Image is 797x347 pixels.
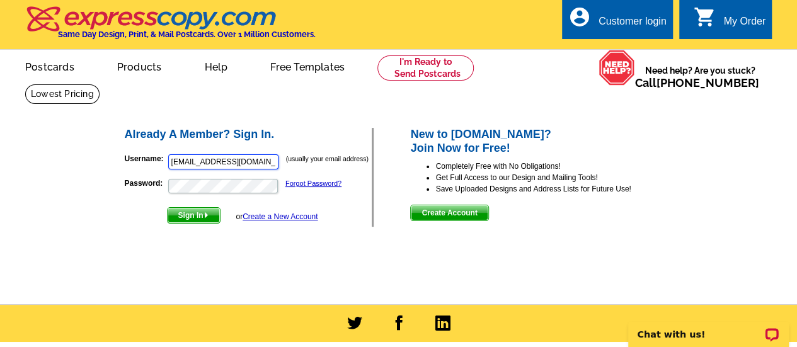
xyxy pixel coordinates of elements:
i: account_circle [568,6,591,28]
h4: Same Day Design, Print, & Mail Postcards. Over 1 Million Customers. [58,30,316,39]
li: Completely Free with No Obligations! [435,161,674,172]
button: Sign In [167,207,221,224]
h2: Already A Member? Sign In. [125,128,372,142]
a: [PHONE_NUMBER] [657,76,759,89]
span: Create Account [411,205,488,220]
li: Get Full Access to our Design and Mailing Tools! [435,172,674,183]
div: My Order [723,16,765,33]
a: shopping_cart My Order [693,14,765,30]
a: account_circle Customer login [568,14,667,30]
a: Forgot Password? [285,179,341,187]
a: Free Templates [250,51,365,81]
span: Need help? Are you stuck? [635,64,765,89]
label: Username: [125,153,167,164]
span: Sign In [168,208,220,223]
div: Customer login [599,16,667,33]
a: Create a New Account [243,212,318,221]
a: Postcards [5,51,95,81]
i: shopping_cart [693,6,716,28]
h2: New to [DOMAIN_NAME]? Join Now for Free! [410,128,674,155]
label: Password: [125,178,167,189]
li: Save Uploaded Designs and Address Lists for Future Use! [435,183,674,195]
button: Create Account [410,205,488,221]
iframe: LiveChat chat widget [620,307,797,347]
img: button-next-arrow-white.png [204,212,209,218]
div: or [236,211,318,222]
a: Same Day Design, Print, & Mail Postcards. Over 1 Million Customers. [25,15,316,39]
a: Products [97,51,182,81]
span: Call [635,76,759,89]
a: Help [184,51,248,81]
small: (usually your email address) [286,155,369,162]
img: help [599,50,635,86]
